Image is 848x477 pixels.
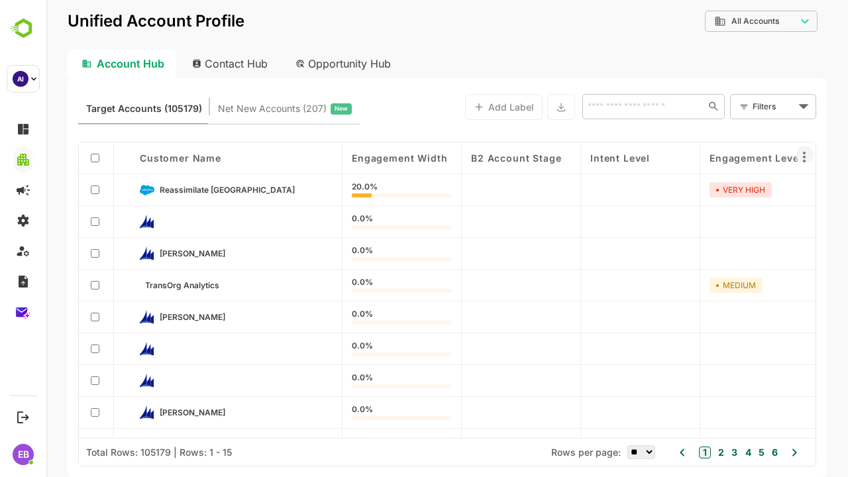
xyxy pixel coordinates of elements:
[288,100,301,117] span: New
[305,152,401,164] span: Engagement Width
[305,183,405,197] div: 20.0%
[305,278,405,293] div: 0.0%
[40,447,185,458] div: Total Rows: 105179 | Rows: 1 - 15
[419,94,496,120] button: Add Label
[544,152,604,164] span: Intent Level
[663,152,755,164] span: Engagement Level
[13,71,28,87] div: AI
[663,278,716,293] div: MEDIUM
[238,49,356,78] div: Opportunity Hub
[305,246,405,261] div: 0.0%
[14,408,32,426] button: Logout
[113,248,179,258] span: Conner-Nguyen
[93,152,175,164] span: Customer Name
[7,16,40,41] img: BambooboxLogoMark.f1c84d78b4c51b1a7b5f700c9845e183.svg
[722,445,731,460] button: 6
[659,9,771,34] div: All Accounts
[40,100,156,117] span: Known accounts you’ve identified to target - imported from CRM, Offline upload, or promoted from ...
[113,312,179,322] span: Armstrong-Cabrera
[668,445,678,460] button: 2
[305,405,405,420] div: 0.0%
[135,49,233,78] div: Contact Hub
[113,185,248,195] span: Reassimilate Argentina
[305,310,405,325] div: 0.0%
[706,99,749,113] div: Filters
[305,374,405,388] div: 0.0%
[682,445,691,460] button: 3
[99,280,173,290] span: TransOrg Analytics
[685,17,733,26] span: All Accounts
[705,93,770,121] div: Filters
[172,100,305,117] div: Newly surfaced ICP-fit accounts from Intent, Website, LinkedIn, and other engagement signals.
[21,13,198,29] p: Unified Account Profile
[305,437,405,452] div: 0.0%
[709,445,718,460] button: 5
[663,182,725,197] div: VERY HIGH
[172,100,280,117] span: Net New Accounts ( 207 )
[21,49,130,78] div: Account Hub
[668,15,750,27] div: All Accounts
[696,445,705,460] button: 4
[653,447,664,458] button: 1
[425,152,515,164] span: B2 Account Stage
[501,94,529,120] button: Export the selected data as CSV
[505,447,574,458] span: Rows per page:
[305,215,405,229] div: 0.0%
[13,444,34,465] div: EB
[113,407,179,417] span: Hawkins-Crosby
[305,342,405,356] div: 0.0%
